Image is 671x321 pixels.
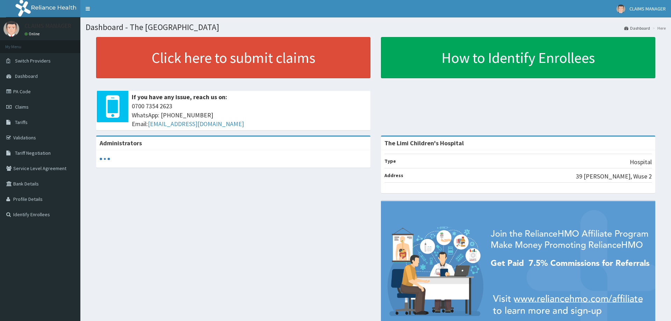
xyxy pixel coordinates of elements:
[96,37,370,78] a: Click here to submit claims
[86,23,666,32] h1: Dashboard - The [GEOGRAPHIC_DATA]
[148,120,244,128] a: [EMAIL_ADDRESS][DOMAIN_NAME]
[132,93,227,101] b: If you have any issue, reach us on:
[651,25,666,31] li: Here
[15,58,51,64] span: Switch Providers
[15,104,29,110] span: Claims
[630,158,652,167] p: Hospital
[132,102,367,129] span: 0700 7354 2623 WhatsApp: [PHONE_NUMBER] Email:
[100,139,142,147] b: Administrators
[384,158,396,164] b: Type
[100,154,110,164] svg: audio-loading
[15,73,38,79] span: Dashboard
[629,6,666,12] span: CLAIMS MANAGER
[576,172,652,181] p: 39 [PERSON_NAME], Wuse 2
[3,21,19,37] img: User Image
[616,5,625,13] img: User Image
[384,172,403,178] b: Address
[381,37,655,78] a: How to Identify Enrollees
[15,119,28,125] span: Tariffs
[24,23,71,29] p: CLAIMS MANAGER
[15,150,51,156] span: Tariff Negotiation
[24,31,41,36] a: Online
[624,25,650,31] a: Dashboard
[384,139,464,147] strong: The Limi Children's Hospital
